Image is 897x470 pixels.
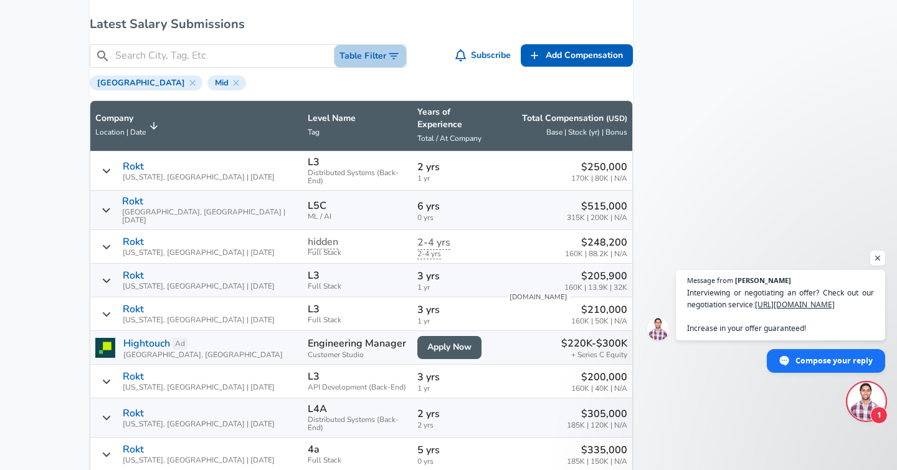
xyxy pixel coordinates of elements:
[335,45,406,68] button: Toggle Search Filters
[115,48,329,64] input: Search City, Tag, Etc
[567,443,627,458] p: $335,000
[521,44,633,67] a: Add Compensation
[571,175,627,183] span: 170K | 80K | N/A
[567,458,627,466] span: 185K | 150K | N/A
[123,236,144,247] p: Rokt
[95,112,162,140] span: CompanyLocation | Date
[123,161,144,172] p: Rokt
[571,385,627,393] span: 160K | 40K | N/A
[417,458,496,466] span: 0 yrs
[308,383,407,391] span: API Development (Back-End)
[95,338,115,358] img: hightouchlogo.png
[567,214,627,222] span: 315K | 200K | N/A
[210,78,234,88] span: Mid
[522,112,627,125] p: Total Compensation
[95,112,146,125] p: Company
[417,370,496,385] p: 3 yrs
[308,112,407,125] p: Level Name
[571,302,627,317] p: $210,000
[123,456,275,464] span: [US_STATE], [GEOGRAPHIC_DATA] | [DATE]
[308,235,338,249] span: level for this data point is hidden until there are more submissions. Submit your salary anonymou...
[453,44,516,67] button: Subscribe
[571,351,627,359] span: + Series C Equity
[123,270,144,281] p: Rokt
[870,406,888,424] span: 1
[417,160,496,175] p: 2 yrs
[417,249,441,259] span: years of experience for this data point is hidden until there are more submissions. Submit your s...
[417,269,496,284] p: 3 yrs
[308,371,320,382] p: L3
[308,156,320,168] p: L3
[571,370,627,385] p: $200,000
[417,302,496,317] p: 3 yrs
[90,14,633,34] h6: Latest Salary Submissions
[417,133,482,143] span: Total / At Company
[506,112,627,140] span: Total Compensation (USD) Base | Stock (yr) | Bonus
[795,350,873,372] span: Compose your reply
[123,371,144,382] p: Rokt
[123,336,170,351] a: Hightouch
[687,287,874,334] span: Interviewing or negotiating an offer? Check out our negotiation service: Increase in your offer g...
[123,282,275,290] span: [US_STATE], [GEOGRAPHIC_DATA] | [DATE]
[848,383,885,420] div: Open chat
[308,456,407,464] span: Full Stack
[546,48,623,64] span: Add Compensation
[567,421,627,429] span: 185K | 120K | N/A
[123,249,275,257] span: [US_STATE], [GEOGRAPHIC_DATA] | [DATE]
[308,316,407,324] span: Full Stack
[606,113,627,124] button: (USD)
[308,270,320,281] p: L3
[687,277,733,284] span: Message from
[308,444,320,455] p: 4a
[561,336,627,351] p: $220K-$300K
[308,169,407,185] span: Distributed Systems (Back-End)
[308,213,407,221] span: ML / AI
[90,75,202,90] div: [GEOGRAPHIC_DATA]
[308,282,407,290] span: Full Stack
[417,317,496,325] span: 1 yr
[565,235,627,250] p: $248,200
[123,173,275,181] span: [US_STATE], [GEOGRAPHIC_DATA] | [DATE]
[173,338,187,350] a: Ad
[308,304,320,315] p: L3
[308,249,407,257] span: Full Stack
[417,406,496,421] p: 2 yrs
[123,351,283,359] span: [GEOGRAPHIC_DATA], [GEOGRAPHIC_DATA]
[123,383,275,391] span: [US_STATE], [GEOGRAPHIC_DATA] | [DATE]
[417,443,496,458] p: 5 yrs
[123,444,144,455] p: Rokt
[308,351,407,359] span: Customer Studio
[122,208,298,224] span: [GEOGRAPHIC_DATA], [GEOGRAPHIC_DATA] | [DATE]
[564,284,627,292] span: 160K | 13.9K | 32K
[567,199,627,214] p: $515,000
[123,408,144,419] p: Rokt
[417,421,496,429] span: 2 yrs
[308,403,327,415] p: L4A
[564,269,627,284] p: $205,900
[308,200,326,211] p: L5C
[567,406,627,421] p: $305,000
[546,127,627,137] span: Base | Stock (yr) | Bonus
[417,236,450,250] span: years at company for this data point is hidden until there are more submissions. Submit your sala...
[308,127,320,137] span: Tag
[417,106,496,131] p: Years of Experience
[417,284,496,292] span: 1 yr
[308,416,407,432] span: Distributed Systems (Back-End)
[207,75,246,90] div: Mid
[417,385,496,393] span: 1 yr
[417,214,496,222] span: 0 yrs
[417,199,496,214] p: 6 yrs
[571,317,627,325] span: 160K | 50K | N/A
[308,336,407,351] p: Engineering Manager
[92,78,190,88] span: [GEOGRAPHIC_DATA]
[417,175,496,183] span: 1 yr
[95,127,146,137] span: Location | Date
[123,316,275,324] span: [US_STATE], [GEOGRAPHIC_DATA] | [DATE]
[123,304,144,315] p: Rokt
[571,160,627,175] p: $250,000
[565,250,627,258] span: 160K | 88.2K | N/A
[735,277,791,284] span: [PERSON_NAME]
[417,336,482,359] a: Apply Now
[123,420,275,428] span: [US_STATE], [GEOGRAPHIC_DATA] | [DATE]
[122,196,143,207] p: Rokt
